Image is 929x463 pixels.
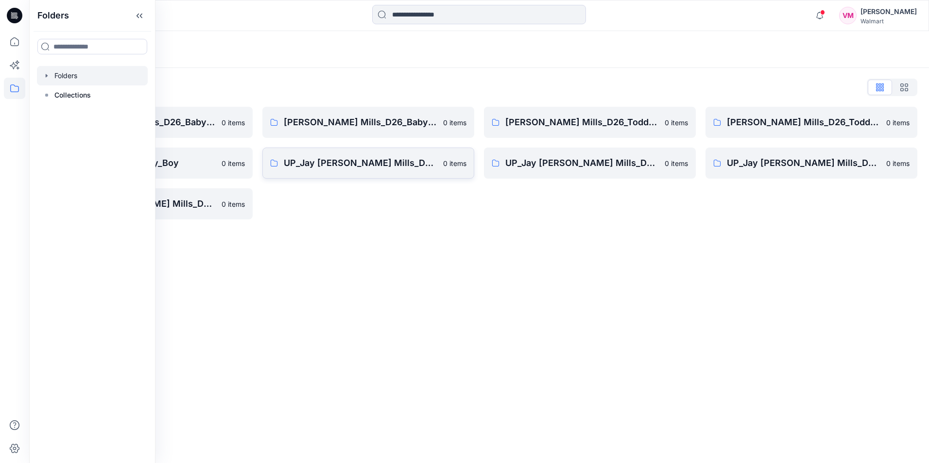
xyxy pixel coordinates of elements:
[839,7,857,24] div: VM
[222,158,245,168] p: 0 items
[860,17,917,25] div: Walmart
[705,107,917,138] a: [PERSON_NAME] Mills_D26_Toddler Girl0 items
[484,107,696,138] a: [PERSON_NAME] Mills_D26_Toddler Boy0 items
[443,117,466,128] p: 0 items
[705,148,917,179] a: UP_Jay [PERSON_NAME] Mills_D26_Toddler Boy0 items
[54,89,91,101] p: Collections
[284,116,437,129] p: [PERSON_NAME] Mills_D26_Baby Girl
[727,116,880,129] p: [PERSON_NAME] Mills_D26_Toddler Girl
[222,117,245,128] p: 0 items
[886,158,910,168] p: 0 items
[484,148,696,179] a: UP_Jay [PERSON_NAME] Mills_D26_Baby Girl0 items
[505,116,659,129] p: [PERSON_NAME] Mills_D26_Toddler Boy
[886,117,910,128] p: 0 items
[727,156,880,170] p: UP_Jay [PERSON_NAME] Mills_D26_Toddler Boy
[860,6,917,17] div: [PERSON_NAME]
[262,148,474,179] a: UP_Jay [PERSON_NAME] Mills_D26_Baby Boy0 items
[443,158,466,168] p: 0 items
[505,156,659,170] p: UP_Jay [PERSON_NAME] Mills_D26_Baby Girl
[262,107,474,138] a: [PERSON_NAME] Mills_D26_Baby Girl0 items
[284,156,437,170] p: UP_Jay [PERSON_NAME] Mills_D26_Baby Boy
[665,158,688,168] p: 0 items
[222,199,245,209] p: 0 items
[665,117,688,128] p: 0 items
